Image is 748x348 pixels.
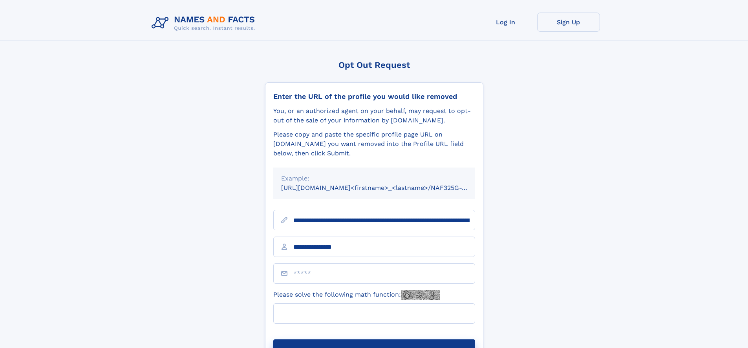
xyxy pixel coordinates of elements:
a: Log In [474,13,537,32]
div: Please copy and paste the specific profile page URL on [DOMAIN_NAME] you want removed into the Pr... [273,130,475,158]
div: Opt Out Request [265,60,483,70]
div: You, or an authorized agent on your behalf, may request to opt-out of the sale of your informatio... [273,106,475,125]
small: [URL][DOMAIN_NAME]<firstname>_<lastname>/NAF325G-xxxxxxxx [281,184,490,191]
div: Enter the URL of the profile you would like removed [273,92,475,101]
img: Logo Names and Facts [148,13,262,34]
div: Example: [281,174,467,183]
a: Sign Up [537,13,600,32]
label: Please solve the following math function: [273,290,440,300]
